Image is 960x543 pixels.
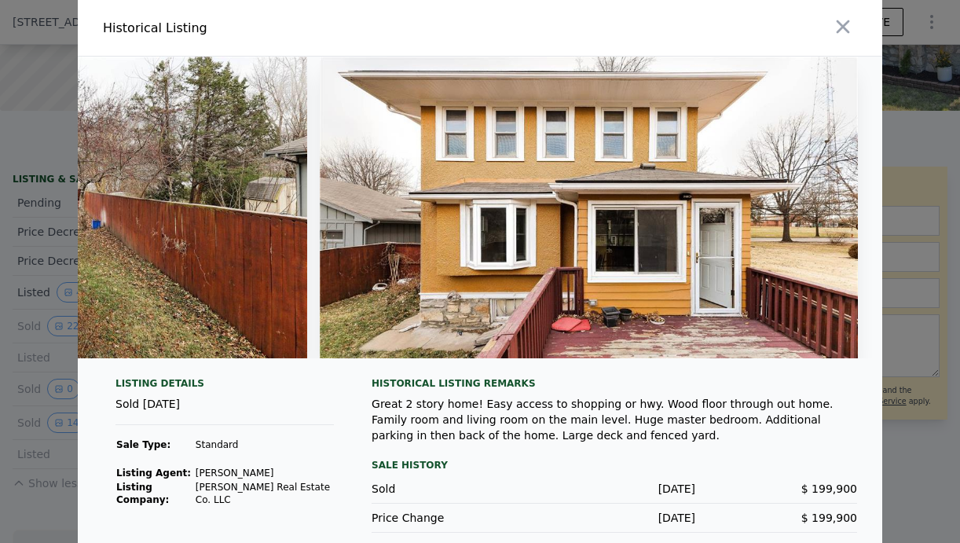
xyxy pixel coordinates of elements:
strong: Listing Company: [116,482,169,505]
td: Standard [195,438,334,452]
strong: Listing Agent: [116,468,191,479]
div: Sale History [372,456,857,475]
div: Price Change [372,510,533,526]
div: Historical Listing remarks [372,377,857,390]
div: Listing Details [115,377,334,396]
div: Sold [372,481,533,497]
div: Sold [DATE] [115,396,334,425]
div: [DATE] [533,481,695,497]
div: [DATE] [533,510,695,526]
td: [PERSON_NAME] Real Estate Co. LLC [195,480,334,507]
div: Historical Listing [103,19,474,38]
span: $ 199,900 [801,482,857,495]
td: [PERSON_NAME] [195,466,334,480]
div: Great 2 story home! Easy access to shopping or hwy. Wood floor through out home. Family room and ... [372,396,857,443]
strong: Sale Type: [116,439,170,450]
img: Property Img [320,57,857,358]
span: $ 199,900 [801,512,857,524]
